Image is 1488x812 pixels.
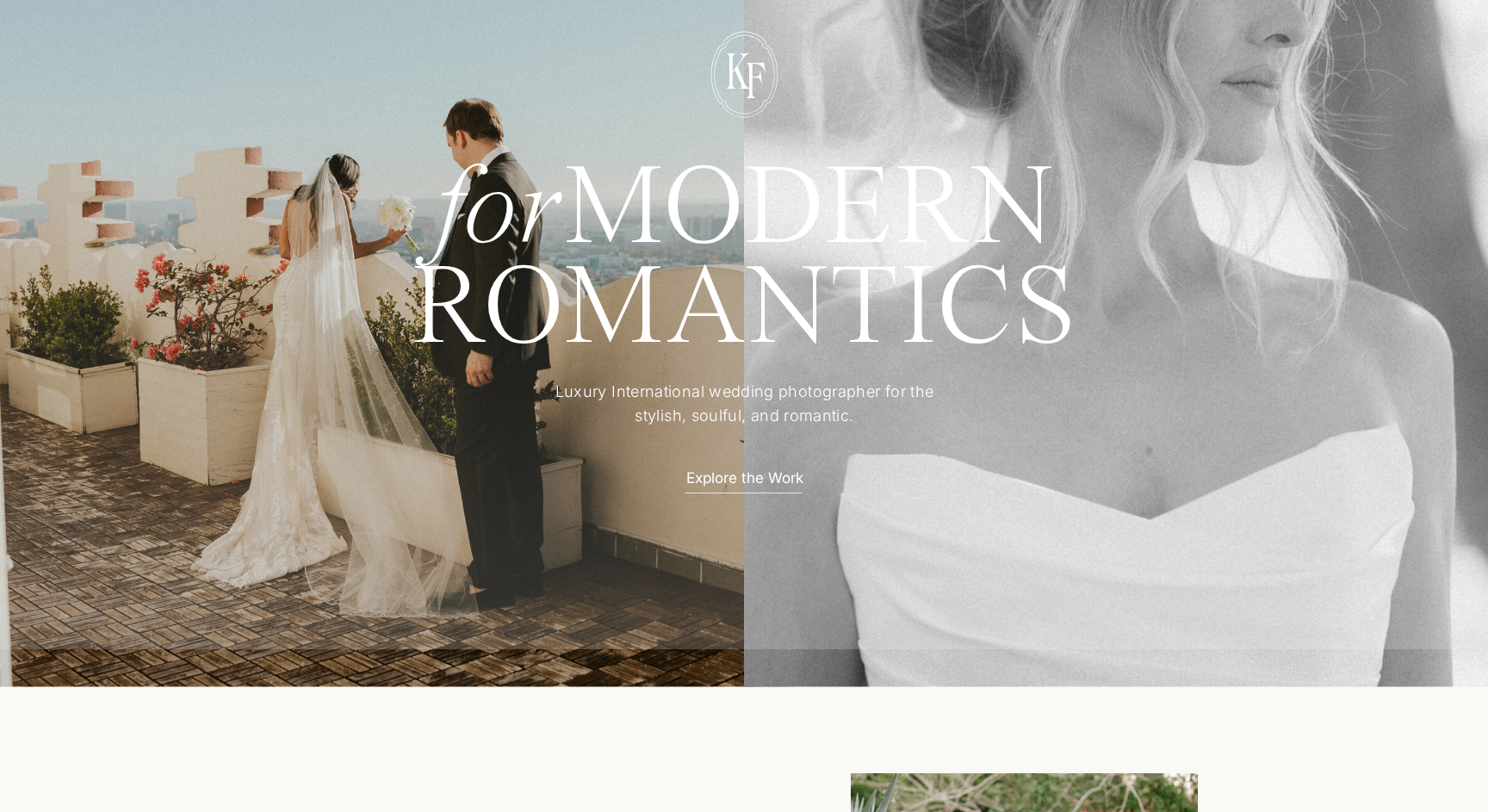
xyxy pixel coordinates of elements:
[349,162,1140,245] h1: MODERN
[349,262,1140,356] h1: ROMANTICS
[669,468,820,486] a: Explore the Work
[435,156,564,269] i: for
[530,380,959,431] p: Luxury International wedding photographer for the stylish, soulful, and romantic.
[714,46,761,90] p: K
[731,56,778,100] p: F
